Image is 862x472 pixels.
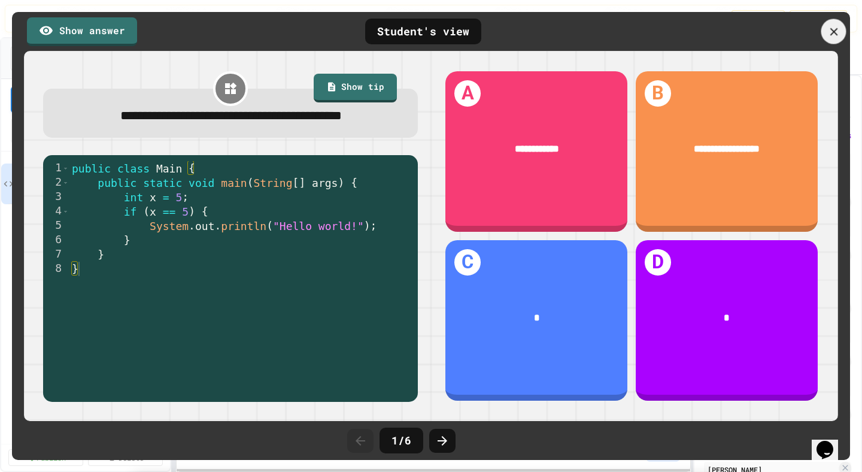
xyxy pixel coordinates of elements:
a: Show answer [27,17,137,46]
div: 5 [43,219,69,233]
span: Toggle code folding, rows 2 through 7 [62,176,69,190]
iframe: chat widget [812,424,850,460]
div: Student's view [365,19,481,44]
span: Toggle code folding, rows 4 through 6 [62,204,69,219]
span: Toggle code folding, rows 1 through 8 [62,161,69,176]
h1: A [454,80,480,106]
div: 1 [43,161,69,176]
div: 1 / 6 [380,428,423,453]
h1: D [645,249,670,275]
div: 7 [43,247,69,262]
div: 8 [43,262,69,276]
div: 6 [43,233,69,247]
div: 3 [43,190,69,204]
div: 4 [43,204,69,219]
h1: C [454,249,480,275]
div: 2 [43,176,69,190]
h1: B [645,80,670,106]
a: Show tip [314,74,397,103]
